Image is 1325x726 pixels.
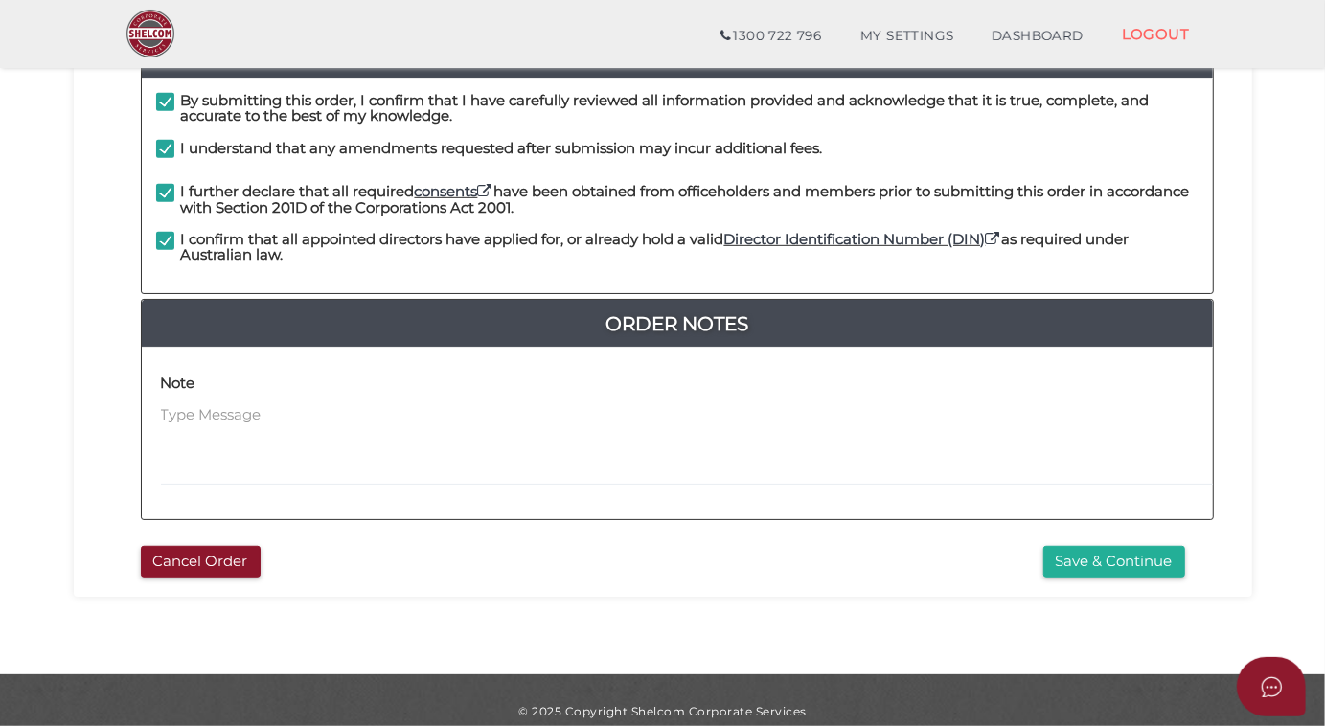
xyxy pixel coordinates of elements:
h4: Note [161,375,195,392]
h4: I understand that any amendments requested after submission may incur additional fees. [181,141,823,157]
a: consents [415,182,494,200]
button: Cancel Order [141,546,261,578]
a: Director Identification Number (DIN) [724,230,1002,248]
a: Order Notes [142,308,1213,339]
h4: I confirm that all appointed directors have applied for, or already hold a valid as required unde... [181,232,1199,263]
h4: By submitting this order, I confirm that I have carefully reviewed all information provided and a... [181,93,1199,125]
button: Open asap [1237,657,1306,716]
a: DASHBOARD [972,17,1103,56]
div: © 2025 Copyright Shelcom Corporate Services [88,703,1238,719]
a: LOGOUT [1103,14,1209,54]
button: Save & Continue [1043,546,1185,578]
a: 1300 722 796 [701,17,840,56]
h4: I further declare that all required have been obtained from officeholders and members prior to su... [181,184,1199,216]
a: MY SETTINGS [841,17,973,56]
